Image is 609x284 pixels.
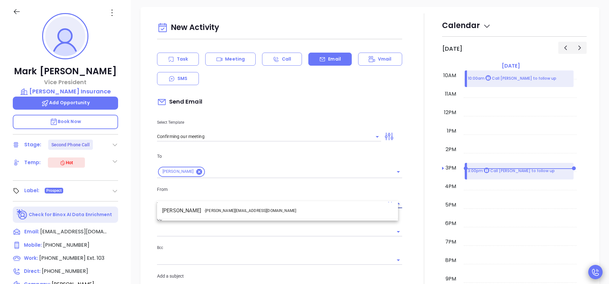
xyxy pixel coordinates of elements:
[157,273,402,280] p: Add a subject
[446,127,457,135] div: 1pm
[13,87,118,96] a: [PERSON_NAME] Insurance
[444,220,457,227] div: 6pm
[442,20,491,31] span: Calendar
[282,56,291,62] p: Call
[225,56,245,62] p: Meeting
[444,257,457,264] div: 8pm
[43,241,89,249] span: [PHONE_NUMBER]
[13,78,118,86] p: Vice President
[444,238,457,246] div: 7pm
[86,254,104,262] span: Ext. 103
[444,275,457,283] div: 9pm
[157,244,402,251] p: Bcc
[24,242,42,248] span: Mobile :
[394,167,403,176] button: Open
[444,146,457,153] div: 2pm
[24,255,38,261] span: Work :
[157,95,202,109] span: Send Email
[444,90,457,98] div: 11am
[157,153,402,160] p: To
[444,164,457,172] div: 3pm
[59,159,73,166] div: Hot
[29,211,112,218] p: Check for Binox AI Data Enrichment
[17,209,28,220] img: Ai-Enrich-DaqCidB-.svg
[24,186,40,195] div: Label:
[157,186,402,193] p: From
[394,199,403,208] button: Close
[177,75,187,82] p: SMS
[157,119,381,126] p: Select Template
[13,66,118,77] p: Mark [PERSON_NAME]
[157,20,402,36] div: New Activity
[24,140,41,149] div: Stage:
[378,56,392,62] p: Vmail
[394,227,403,236] button: Open
[40,228,107,236] span: [EMAIL_ADDRESS][DOMAIN_NAME]
[159,169,198,174] span: [PERSON_NAME]
[45,16,85,56] img: profile-user
[443,109,457,116] div: 12pm
[500,62,521,70] a: [DATE]
[158,167,205,177] div: [PERSON_NAME]
[444,183,457,190] div: 4pm
[468,168,555,174] p: 3:00pm Call [PERSON_NAME] to follow up
[24,228,39,236] span: Email:
[39,254,86,262] span: [PHONE_NUMBER]
[373,132,382,141] button: Open
[51,140,90,150] div: Second Phone Call
[328,56,341,62] p: Email
[41,99,90,106] span: Add Opportunity
[42,267,88,275] span: [PHONE_NUMBER]
[24,158,41,167] div: Temp:
[204,208,296,214] span: - [PERSON_NAME][EMAIL_ADDRESS][DOMAIN_NAME]
[46,187,62,194] span: Prospect
[468,75,556,82] p: 10:00am Call [PERSON_NAME] to follow up
[177,56,188,62] p: Task
[444,201,457,209] div: 5pm
[442,45,462,52] h2: [DATE]
[157,205,398,216] li: [PERSON_NAME]
[394,256,403,265] button: Open
[50,118,81,125] span: Book Now
[386,199,395,208] button: Clear
[24,268,41,274] span: Direct :
[572,42,587,54] button: Next day
[558,42,573,54] button: Previous day
[442,72,457,79] div: 10am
